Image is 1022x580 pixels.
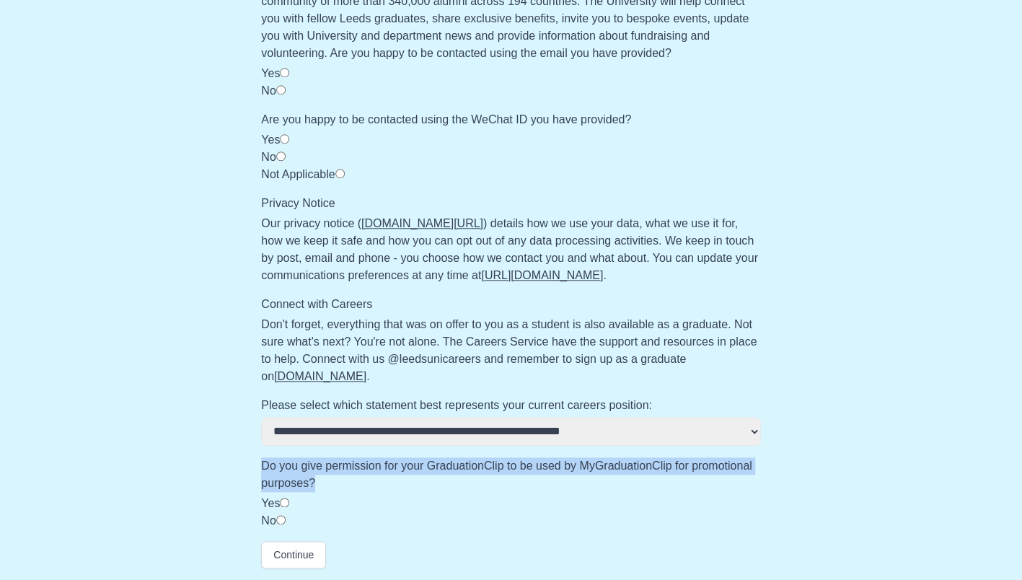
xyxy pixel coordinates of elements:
label: No [261,151,276,163]
button: Continue [261,541,326,568]
label: Yes [261,67,280,79]
a: [DOMAIN_NAME][URL] [361,217,483,229]
a: [URL][DOMAIN_NAME] [481,269,603,281]
p: Our privacy notice ( ) details how we use your data, what we use it for, how we keep it safe and ... [261,215,761,284]
label: Connect with Careers [261,296,761,313]
label: No [261,84,276,97]
label: Yes [261,133,280,146]
a: [DOMAIN_NAME] [274,370,366,382]
label: Do you give permission for your GraduationClip to be used by MyGraduationClip for promotional pur... [261,457,761,492]
label: Privacy Notice [261,195,761,212]
label: Are you happy to be contacted using the WeChat ID you have provided? [261,111,761,128]
label: No [261,514,276,527]
label: Yes [261,497,280,509]
p: Don't forget, everything that was on offer to you as a student is also available as a graduate. N... [261,316,761,385]
label: Not Applicable [261,168,335,180]
label: Please select which statement best represents your current careers position: [261,397,761,414]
